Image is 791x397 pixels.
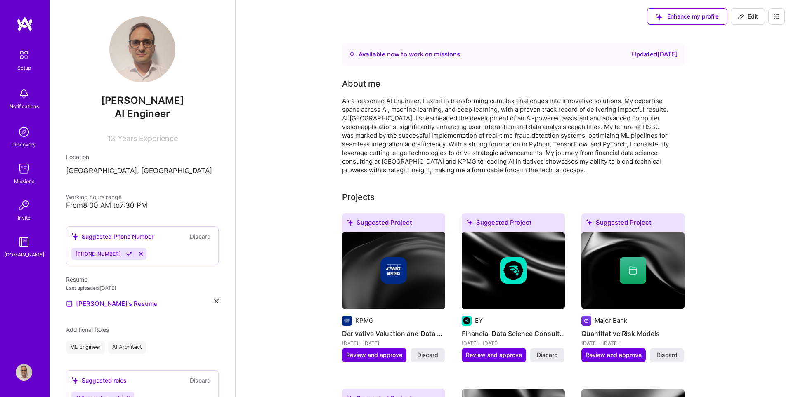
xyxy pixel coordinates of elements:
[738,12,758,21] span: Edit
[342,213,445,235] div: Suggested Project
[581,232,685,309] img: cover
[462,339,565,348] div: [DATE] - [DATE]
[16,234,32,250] img: guide book
[380,257,407,284] img: Company logo
[16,124,32,140] img: discovery
[107,134,115,143] span: 13
[581,213,685,235] div: Suggested Project
[17,63,31,72] div: Setup
[530,348,564,362] button: Discard
[66,94,219,107] span: [PERSON_NAME]
[16,85,32,102] img: bell
[66,201,219,210] div: From 8:30 AM to 7:30 PM
[16,197,32,214] img: Invite
[632,49,678,59] div: Updated [DATE]
[462,348,526,362] button: Review and approve
[462,328,565,339] h4: Financial Data Science Consulting
[731,8,765,25] button: Edit
[355,316,373,325] div: KPMG
[14,177,34,186] div: Missions
[462,316,472,326] img: Company logo
[76,251,121,257] span: [PHONE_NUMBER]
[14,364,34,381] a: User Avatar
[342,328,445,339] h4: Derivative Valuation and Data Warehousing
[537,351,558,359] span: Discard
[18,214,31,222] div: Invite
[349,51,355,57] img: Availability
[650,348,684,362] button: Discard
[71,376,127,385] div: Suggested roles
[15,46,33,63] img: setup
[109,16,175,82] img: User Avatar
[656,14,662,20] i: icon SuggestedTeams
[411,348,445,362] button: Discard
[12,140,36,149] div: Discovery
[66,284,219,292] div: Last uploaded: [DATE]
[595,316,627,325] div: Major Bank
[347,219,353,226] i: icon SuggestedTeams
[656,351,678,359] span: Discard
[66,341,105,354] div: ML Engineer
[66,326,109,333] span: Additional Roles
[16,364,32,381] img: User Avatar
[71,377,78,384] i: icon SuggestedTeams
[66,276,87,283] span: Resume
[66,166,219,176] p: [GEOGRAPHIC_DATA], [GEOGRAPHIC_DATA]
[581,339,685,348] div: [DATE] - [DATE]
[66,301,73,307] img: Resume
[115,108,170,120] span: AI Engineer
[586,351,642,359] span: Review and approve
[581,348,646,362] button: Review and approve
[342,78,380,90] div: About me
[656,12,719,21] span: Enhance my profile
[466,351,522,359] span: Review and approve
[187,376,213,385] button: Discard
[342,232,445,309] img: cover
[475,316,483,325] div: EY
[17,16,33,31] img: logo
[417,351,438,359] span: Discard
[126,251,132,257] i: Accept
[467,219,473,226] i: icon SuggestedTeams
[581,316,591,326] img: Company logo
[342,96,672,174] div: As a seasoned AI Engineer, I excel in transforming complex challenges into innovative solutions. ...
[462,213,565,235] div: Suggested Project
[462,232,565,309] img: cover
[342,339,445,348] div: [DATE] - [DATE]
[108,341,146,354] div: AI Architect
[586,219,593,226] i: icon SuggestedTeams
[138,251,144,257] i: Reject
[118,134,178,143] span: Years Experience
[187,232,213,241] button: Discard
[342,348,406,362] button: Review and approve
[66,193,122,200] span: Working hours range
[16,160,32,177] img: teamwork
[66,153,219,161] div: Location
[342,316,352,326] img: Company logo
[359,49,462,59] div: Available now to work on missions .
[214,299,219,303] i: icon Close
[66,299,158,309] a: [PERSON_NAME]'s Resume
[346,351,402,359] span: Review and approve
[500,257,527,284] img: Company logo
[647,8,727,25] button: Enhance my profile
[9,102,39,110] div: Notifications
[71,232,153,241] div: Suggested Phone Number
[4,250,44,259] div: [DOMAIN_NAME]
[342,191,375,203] div: Projects
[581,328,685,339] h4: Quantitative Risk Models
[71,233,78,240] i: icon SuggestedTeams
